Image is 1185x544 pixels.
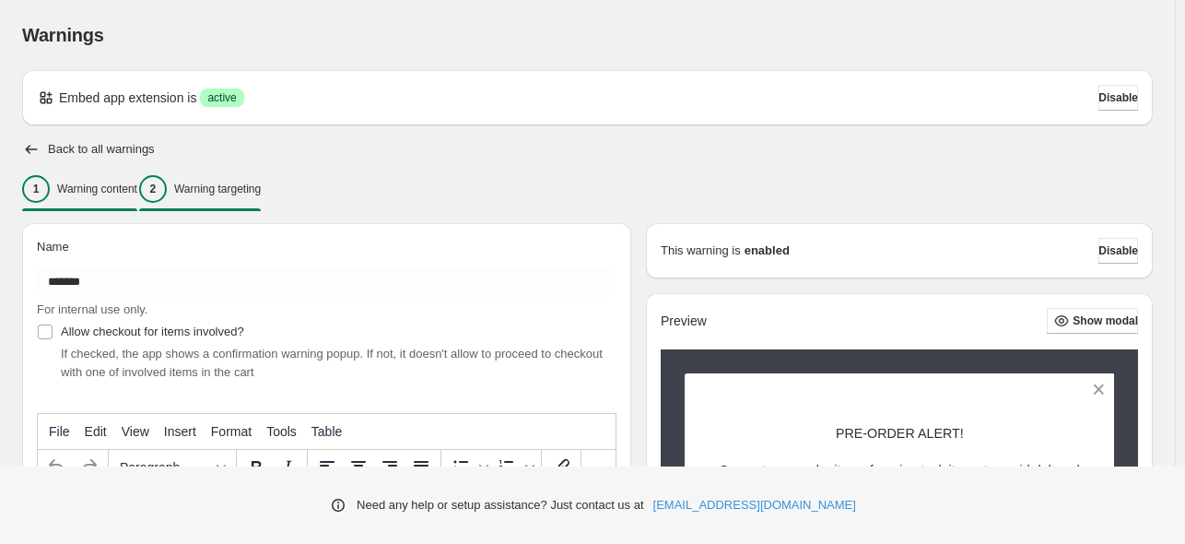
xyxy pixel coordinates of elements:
span: Disable [1098,243,1138,258]
div: 2 [139,175,167,203]
span: If checked, the app shows a confirmation warning popup. If not, it doesn't allow to proceed to ch... [61,347,603,379]
p: This warning is [661,242,741,260]
span: Tools [266,424,297,439]
button: Align center [343,452,374,483]
button: Insert/edit link [546,452,577,483]
button: 1Warning content [22,170,137,208]
button: Formats [112,452,232,483]
button: 2Warning targeting [139,170,261,208]
p: Embed app extension is [59,89,196,107]
span: File [49,424,70,439]
span: Format [211,424,252,439]
button: Bold [241,452,272,483]
button: Undo [41,452,73,483]
h2: Preview [661,313,707,329]
button: Disable [1098,238,1138,264]
div: Numbered list [491,452,537,483]
span: Disable [1098,90,1138,105]
div: Bullet list [445,452,491,483]
div: 1 [22,175,50,203]
span: View [122,424,149,439]
span: For internal use only. [37,302,147,316]
span: Edit [85,424,107,439]
span: Show modal [1073,313,1138,328]
strong: enabled [745,242,790,260]
span: Paragraph [120,460,210,475]
body: Rich Text Area. Press ALT-0 for help. [7,15,570,160]
button: Justify [405,452,437,483]
span: Table [311,424,342,439]
a: [EMAIL_ADDRESS][DOMAIN_NAME] [653,496,856,514]
button: Show modal [1047,308,1138,334]
p: PRE-ORDER ALERT! [717,424,1083,443]
span: Name [37,240,69,254]
p: Separate pre-order items from in-stock items to avoid delayed shipping. All items will be held un... [717,461,1083,535]
button: Align left [311,452,343,483]
h2: Back to all warnings [48,142,155,157]
button: Italic [272,452,303,483]
span: active [207,90,236,105]
button: Disable [1098,85,1138,111]
p: Warning content [57,182,137,196]
span: Allow checkout for items involved? [61,325,244,338]
span: Insert [164,424,196,439]
button: Align right [374,452,405,483]
span: Warnings [22,25,104,45]
p: Warning targeting [174,182,261,196]
button: Redo [73,452,104,483]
